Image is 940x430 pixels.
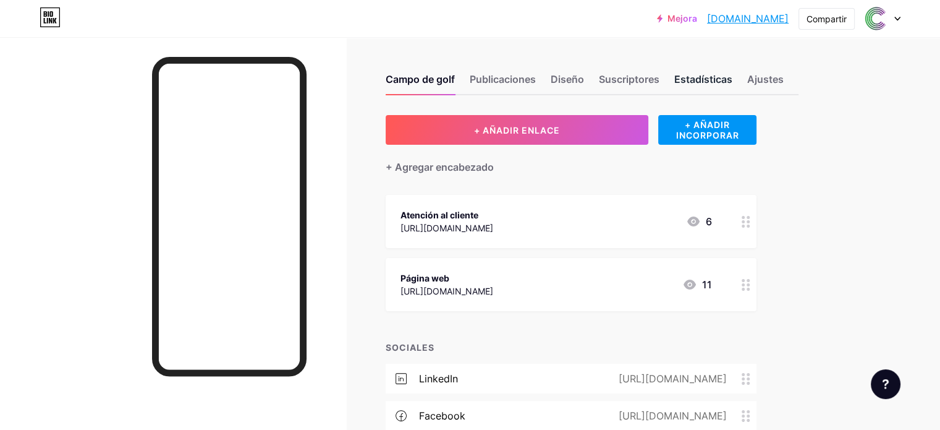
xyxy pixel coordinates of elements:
[599,73,659,85] font: Suscriptores
[419,410,465,422] font: Facebook
[675,119,739,140] font: + AÑADIR INCORPORAR
[706,215,712,228] font: 6
[386,115,648,145] button: + AÑADIR ENLACE
[707,12,789,25] font: [DOMAIN_NAME]
[619,410,727,422] font: [URL][DOMAIN_NAME]
[702,278,712,291] font: 11
[400,286,493,296] font: [URL][DOMAIN_NAME]
[400,223,493,233] font: [URL][DOMAIN_NAME]
[674,73,732,85] font: Estadísticas
[619,372,727,385] font: [URL][DOMAIN_NAME]
[386,161,494,173] font: + Agregar encabezado
[864,7,887,30] img: campofértil
[400,210,478,220] font: Atención al cliente
[470,73,536,85] font: Publicaciones
[419,372,458,385] font: LinkedIn
[400,273,449,283] font: Página web
[807,14,847,24] font: Compartir
[386,342,434,353] font: SOCIALES
[707,11,789,26] a: [DOMAIN_NAME]
[667,13,697,24] font: Mejora
[386,73,455,85] font: Campo de golf
[474,125,560,135] font: + AÑADIR ENLACE
[551,73,584,85] font: Diseño
[747,73,784,85] font: Ajustes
